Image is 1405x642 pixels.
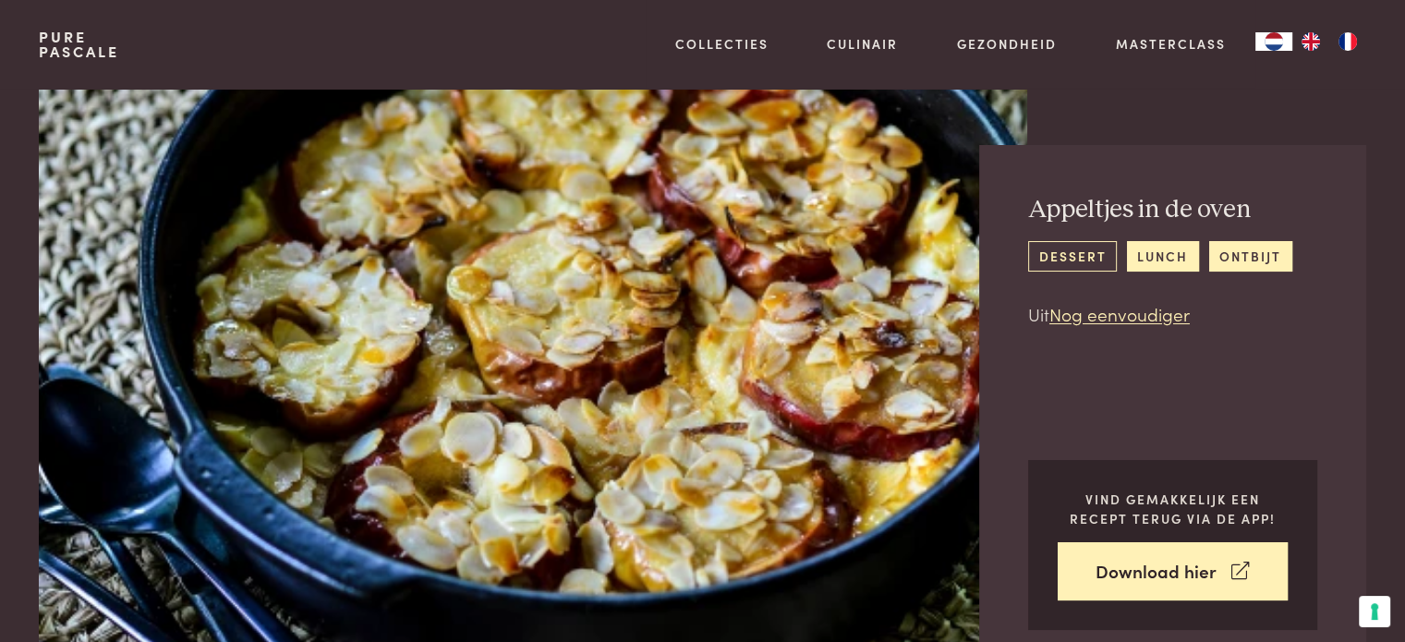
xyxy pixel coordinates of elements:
aside: Language selected: Nederlands [1255,32,1366,51]
p: Uit [1028,301,1292,328]
a: NL [1255,32,1292,51]
a: PurePascale [39,30,119,59]
button: Uw voorkeuren voor toestemming voor trackingtechnologieën [1359,596,1390,627]
a: Masterclass [1116,34,1226,54]
a: lunch [1127,241,1199,272]
a: Gezondheid [957,34,1057,54]
h2: Appeltjes in de oven [1028,194,1292,226]
a: FR [1329,32,1366,51]
ul: Language list [1292,32,1366,51]
a: Collecties [675,34,769,54]
p: Vind gemakkelijk een recept terug via de app! [1058,490,1288,527]
a: ontbijt [1209,241,1292,272]
div: Language [1255,32,1292,51]
a: Download hier [1058,542,1288,600]
a: Nog eenvoudiger [1049,301,1190,326]
a: EN [1292,32,1329,51]
a: Culinair [827,34,898,54]
a: dessert [1028,241,1117,272]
